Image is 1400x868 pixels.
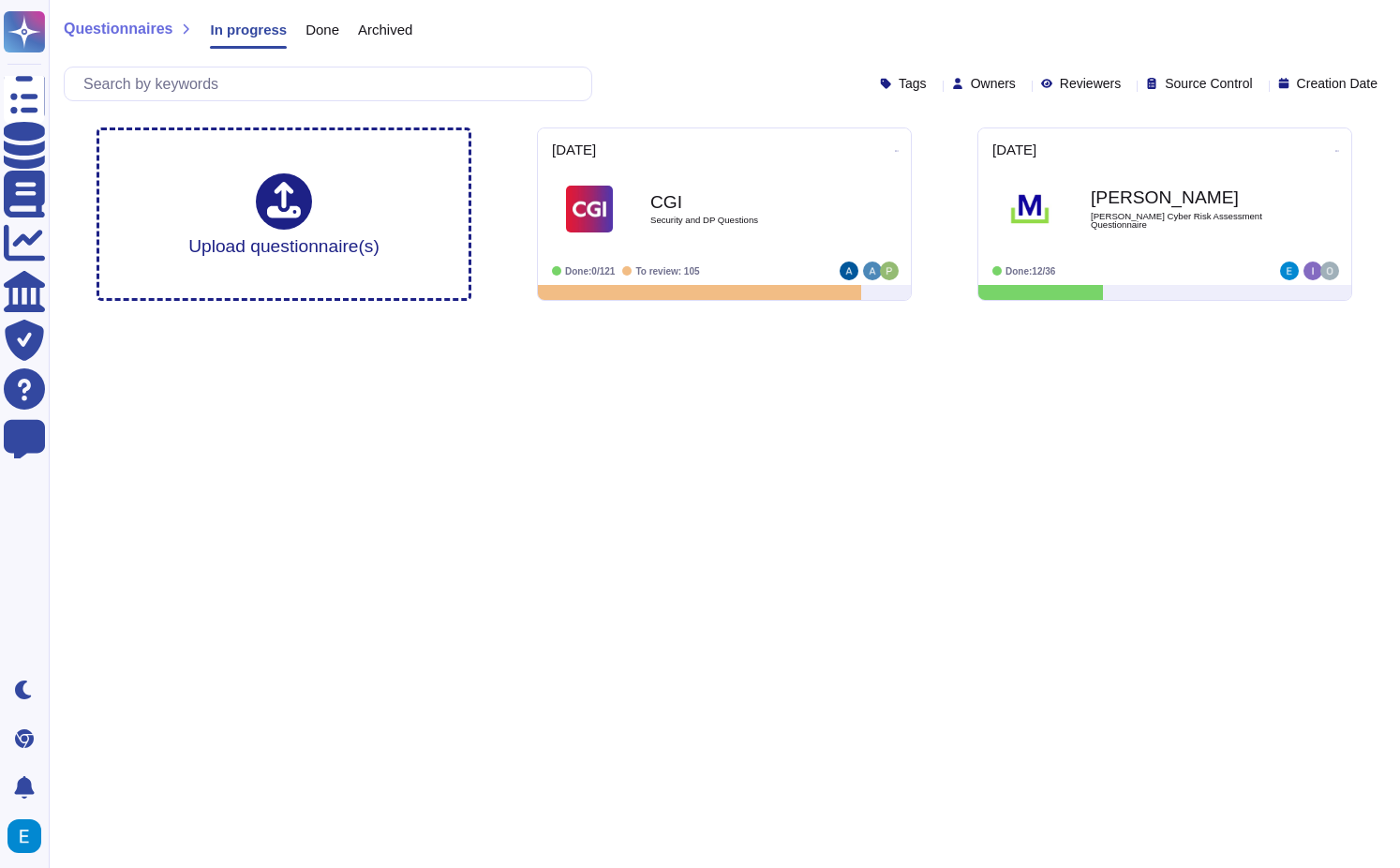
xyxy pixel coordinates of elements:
[565,266,615,277] span: Done: 0/121
[635,266,699,277] span: To review: 105
[1280,262,1299,280] img: user
[863,262,882,280] img: user
[1165,77,1252,90] span: Source Control
[64,22,172,37] span: Questionnaires
[971,77,1016,90] span: Owners
[880,262,899,280] img: user
[1091,188,1278,206] b: [PERSON_NAME]
[210,22,287,37] span: In progress
[188,173,380,255] div: Upload questionnaire(s)
[650,216,838,225] span: Security and DP Questions
[1303,262,1322,280] img: user
[4,816,54,857] button: user
[552,142,596,157] span: [DATE]
[899,77,927,90] span: Tags
[840,262,858,280] img: user
[1006,186,1053,232] img: Logo
[74,67,591,100] input: Search by keywords
[1060,77,1121,90] span: Reviewers
[358,22,412,37] span: Archived
[992,142,1036,157] span: [DATE]
[650,193,838,211] b: CGI
[7,819,41,853] img: user
[1005,266,1055,277] span: Done: 12/36
[1320,262,1339,280] img: user
[1091,212,1278,230] span: [PERSON_NAME] Cyber Risk Assessment Questionnaire
[566,186,613,232] img: Logo
[1297,77,1378,90] span: Creation Date
[305,22,339,37] span: Done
